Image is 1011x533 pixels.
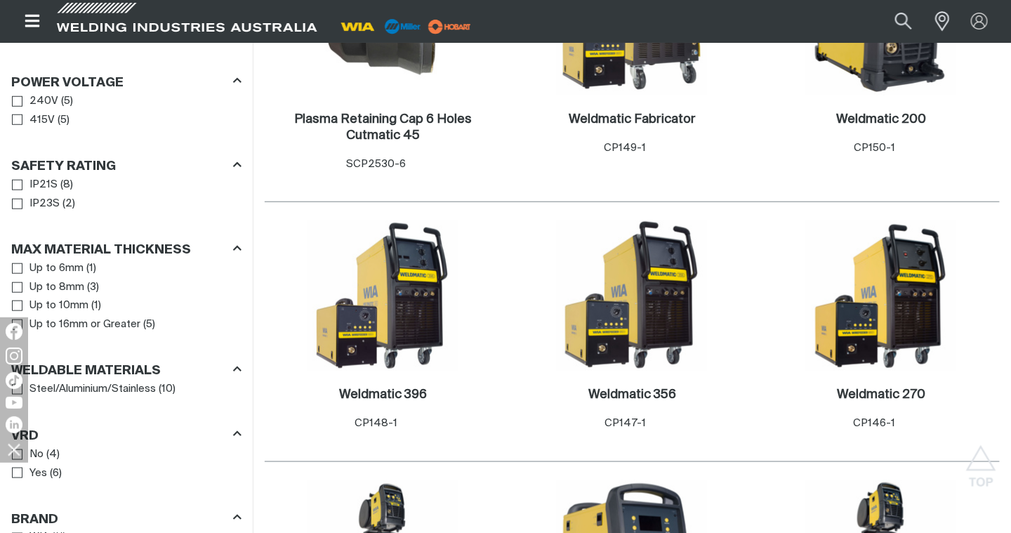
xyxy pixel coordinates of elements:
[424,16,475,37] img: miller
[836,113,926,126] h2: Weldmatic 200
[6,348,22,364] img: Instagram
[143,317,155,333] span: ( 5 )
[2,437,26,461] img: hide socials
[60,177,73,193] span: ( 8 )
[862,6,927,37] input: Product name or item number...
[294,113,472,142] h2: Plasma Retaining Cap 6 Holes Cutmatic 45
[837,388,925,401] h2: Weldmatic 270
[29,261,84,277] span: Up to 6mm
[6,397,22,409] img: YouTube
[12,380,241,399] ul: Weldable Materials
[11,75,124,91] h3: Power Voltage
[569,112,696,128] a: Weldmatic Fabricator
[880,6,927,37] button: Search products
[50,466,62,482] span: ( 6 )
[854,143,895,153] span: CP150-1
[11,240,242,259] div: Max Material Thickness
[837,387,925,403] a: Weldmatic 270
[29,466,47,482] span: Yes
[12,195,60,213] a: IP23S
[29,196,60,212] span: IP23S
[604,418,646,428] span: CP147-1
[11,242,191,258] h3: Max Material Thickness
[86,261,96,277] span: ( 1 )
[6,372,22,389] img: TikTok
[29,298,88,314] span: Up to 10mm
[588,388,676,401] h2: Weldmatic 356
[12,176,58,195] a: IP21S
[339,387,427,403] a: Weldmatic 396
[346,159,406,169] span: SCP2530-6
[12,259,241,334] ul: Max Material Thickness
[588,387,676,403] a: Weldmatic 356
[12,176,241,213] ul: Safety Rating
[424,21,475,32] a: miller
[29,112,55,129] span: 415V
[12,278,84,297] a: Up to 8mm
[61,93,73,110] span: ( 5 )
[11,510,242,529] div: Brand
[806,221,956,371] img: Weldmatic 270
[12,259,84,278] a: Up to 6mm
[569,113,696,126] h2: Weldmatic Fabricator
[11,73,242,92] div: Power Voltage
[29,381,156,397] span: Steel/Aluminium/Stainless
[29,93,58,110] span: 240V
[272,112,494,144] a: Plasma Retaining Cap 6 Holes Cutmatic 45
[12,445,241,482] ul: VRD
[12,92,58,111] a: 240V
[12,92,241,129] ul: Power Voltage
[12,111,55,130] a: 415V
[11,159,116,175] h3: Safety Rating
[58,112,70,129] span: ( 5 )
[6,323,22,340] img: Facebook
[308,221,458,371] img: Weldmatic 396
[11,363,161,379] h3: Weldable Materials
[11,512,58,528] h3: Brand
[91,298,101,314] span: ( 1 )
[355,418,397,428] span: CP148-1
[159,381,176,397] span: ( 10 )
[11,157,242,176] div: Safety Rating
[46,447,60,463] span: ( 4 )
[12,464,47,483] a: Yes
[62,196,75,212] span: ( 2 )
[12,296,88,315] a: Up to 10mm
[604,143,647,153] span: CP149-1
[12,380,156,399] a: Steel/Aluminium/Stainless
[6,416,22,433] img: LinkedIn
[87,279,99,296] span: ( 3 )
[29,177,58,193] span: IP21S
[29,447,44,463] span: No
[29,317,140,333] span: Up to 16mm or Greater
[11,361,242,380] div: Weldable Materials
[29,279,84,296] span: Up to 8mm
[11,426,242,445] div: VRD
[836,112,926,128] a: Weldmatic 200
[557,221,707,371] img: Weldmatic 356
[12,315,140,334] a: Up to 16mm or Greater
[339,388,427,401] h2: Weldmatic 396
[965,445,997,477] button: Scroll to top
[854,418,896,428] span: CP146-1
